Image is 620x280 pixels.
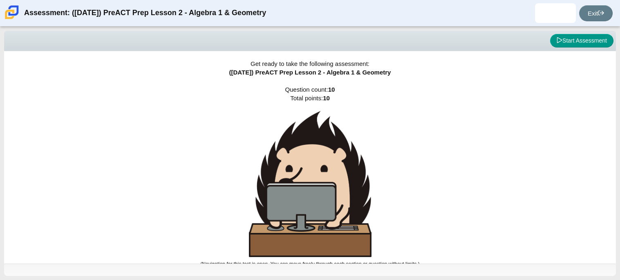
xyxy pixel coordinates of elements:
[24,3,266,23] div: Assessment: ([DATE]) PreACT Prep Lesson 2 - Algebra 1 & Geometry
[328,86,335,93] b: 10
[200,86,419,267] span: Question count: Total points:
[251,60,369,67] span: Get ready to take the following assessment:
[249,111,372,257] img: hedgehog-behind-computer-large.png
[579,5,613,21] a: Exit
[200,261,419,267] small: (Navigation for this test is open. You can move freely through each section or question without l...
[229,69,391,76] span: ([DATE]) PreACT Prep Lesson 2 - Algebra 1 & Geometry
[3,15,20,22] a: Carmen School of Science & Technology
[549,7,562,20] img: antonio.cortezmart.8viNmU
[323,95,330,102] b: 10
[3,4,20,21] img: Carmen School of Science & Technology
[550,34,613,48] button: Start Assessment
